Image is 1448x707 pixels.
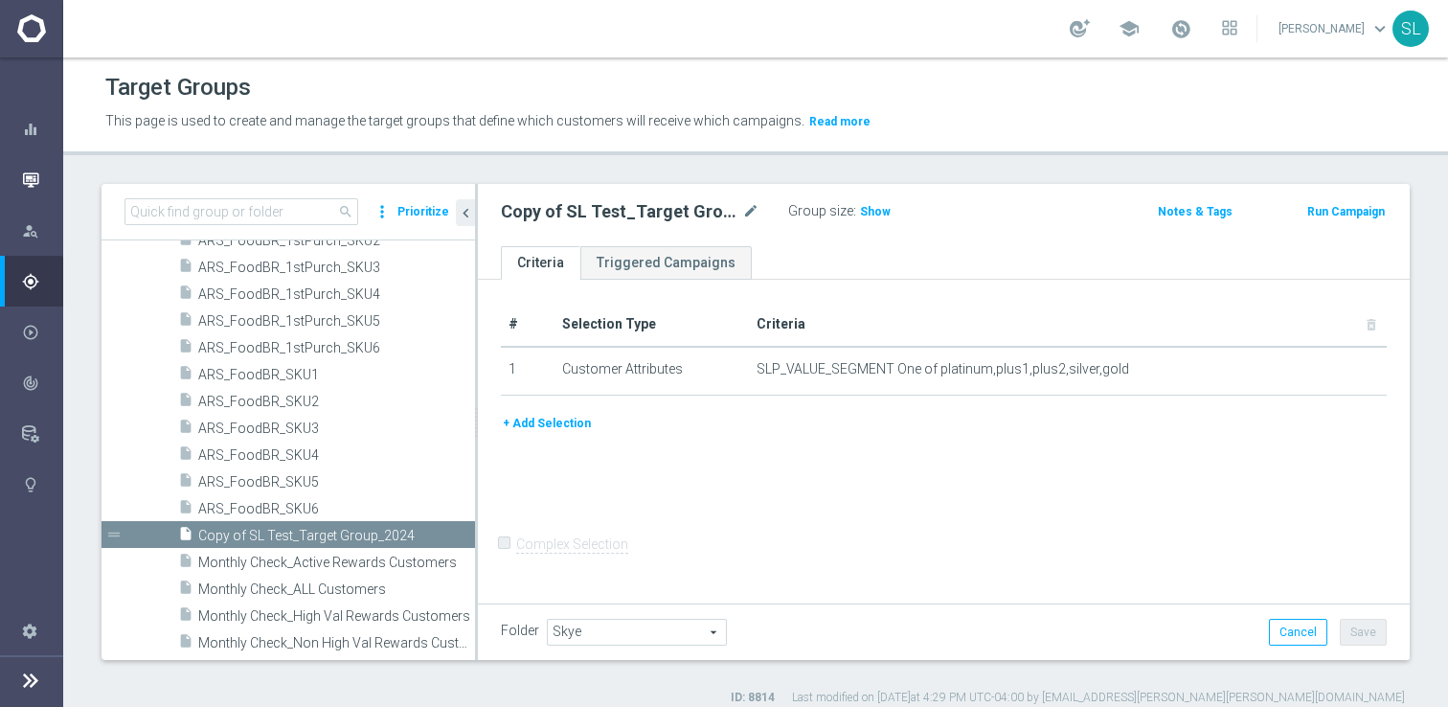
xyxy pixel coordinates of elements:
button: play_circle_outline Execute [21,325,63,340]
i: settings [21,622,38,639]
i: mode_edit [742,200,759,223]
button: Mission Control [21,172,63,188]
span: Monthly Check_Non High Val Rewards Customers [198,635,475,651]
i: insert_drive_file [178,258,193,280]
button: Notes & Tags [1156,201,1234,222]
label: ID: 8814 [731,690,775,706]
i: gps_fixed [22,273,39,290]
div: Analyze [22,375,62,392]
i: insert_drive_file [178,311,193,333]
span: This page is used to create and manage the target groups that define which customers will receive... [105,113,804,128]
i: insert_drive_file [178,553,193,575]
button: Save [1340,619,1387,646]
i: insert_drive_file [178,580,193,602]
button: Run Campaign [1305,201,1387,222]
label: Group size [788,203,853,219]
th: # [501,303,554,347]
span: school [1119,18,1140,39]
td: 1 [501,347,554,395]
i: insert_drive_file [178,338,193,360]
i: insert_drive_file [178,365,193,387]
button: gps_fixed Plan [21,274,63,289]
label: Folder [501,623,539,639]
button: Cancel [1269,619,1327,646]
span: ARS_FoodBR_SKU3 [198,421,475,437]
div: Explore [22,222,62,239]
span: ARS_FoodBR_SKU6 [198,501,475,517]
span: keyboard_arrow_down [1369,18,1391,39]
i: insert_drive_file [178,231,193,253]
label: Complex Selection [516,536,628,554]
h2: Copy of SL Test_Target Group_2024 [501,200,738,223]
i: chevron_left [457,204,475,222]
div: SL [1392,11,1429,47]
label: Last modified on [DATE] at 4:29 PM UTC-04:00 by [EMAIL_ADDRESS][PERSON_NAME][PERSON_NAME][DOMAIN_... [792,690,1405,706]
i: insert_drive_file [178,606,193,628]
div: Optibot [22,459,62,510]
div: Plan [22,273,62,290]
button: track_changes Analyze [21,376,63,391]
span: ARS_FoodBR_SKU2 [198,394,475,410]
div: Dashboard [22,103,62,154]
div: Execute [22,324,62,341]
span: ARS_FoodBR_SKU5 [198,474,475,490]
button: Read more [807,111,872,132]
span: ARS_FoodBR_1stPurch_SKU4 [198,286,475,303]
div: Data Studio [22,425,62,443]
span: ARS_FoodBR_1stPurch_SKU3 [198,260,475,276]
span: ARS_FoodBR_1stPurch_SKU2 [198,233,475,249]
span: Monthly Check_High Val Rewards Customers [198,608,475,625]
i: insert_drive_file [178,392,193,414]
span: Criteria [757,316,805,331]
span: Show [860,205,891,218]
span: ARS_FoodBR_SKU4 [198,447,475,464]
span: Monthly Check_Active Rewards Customers [198,555,475,571]
span: SLP_VALUE_SEGMENT One of platinum,plus1,plus2,silver,gold [757,361,1129,377]
a: Triggered Campaigns [580,246,752,280]
button: lightbulb Optibot [21,477,63,492]
span: Monthly Check_ALL Customers [198,582,475,598]
td: Customer Attributes [554,347,750,395]
i: play_circle_outline [22,324,39,341]
button: Prioritize [395,199,452,225]
span: search [338,204,353,219]
i: insert_drive_file [178,472,193,494]
th: Selection Type [554,303,750,347]
i: insert_drive_file [178,285,193,307]
i: insert_drive_file [178,499,193,521]
input: Quick find group or folder [124,198,358,225]
span: ARS_FoodBR_SKU1 [198,367,475,383]
div: Mission Control [22,154,62,205]
a: [PERSON_NAME]keyboard_arrow_down [1277,14,1392,43]
span: Copy of SL Test_Target Group_2024 [198,528,475,544]
button: equalizer Dashboard [21,122,63,137]
label: : [853,203,856,219]
i: insert_drive_file [178,526,193,548]
i: track_changes [22,375,39,392]
span: ARS_FoodBR_1stPurch_SKU5 [198,313,475,330]
h1: Target Groups [105,74,251,102]
button: + Add Selection [501,413,593,434]
i: insert_drive_file [178,633,193,655]
i: insert_drive_file [178,445,193,468]
i: more_vert [373,198,392,225]
i: insert_drive_file [178,419,193,441]
button: chevron_left [456,199,475,226]
i: person_search [22,222,39,239]
button: Data Studio [21,426,63,442]
a: Criteria [501,246,580,280]
i: equalizer [22,121,39,138]
i: lightbulb [22,476,39,493]
button: person_search Explore [21,223,63,239]
div: Settings [10,605,50,656]
span: ARS_FoodBR_1stPurch_SKU6 [198,340,475,356]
